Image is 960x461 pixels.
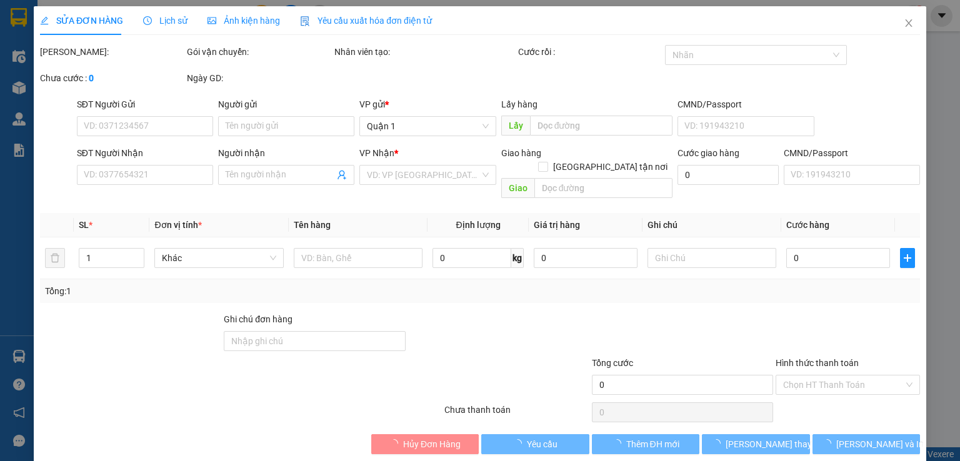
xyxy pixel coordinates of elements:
input: Ghi chú đơn hàng [224,331,405,351]
span: VP Nhận [359,148,394,158]
button: delete [45,248,65,268]
span: loading [612,439,626,448]
span: kg [511,248,524,268]
span: loading [822,439,836,448]
span: Giao hàng [501,148,541,158]
button: [PERSON_NAME] và In [812,434,921,454]
span: Cước hàng [786,220,829,230]
input: VD: Bàn, Ghế [294,248,422,268]
th: Ghi chú [642,213,781,237]
input: Dọc đường [529,116,672,136]
span: Yêu cầu xuất hóa đơn điện tử [300,16,432,26]
span: Khác [162,249,276,267]
input: Dọc đường [534,178,672,198]
div: Tổng: 1 [45,284,371,298]
span: Đơn vị tính [154,220,201,230]
span: plus [901,253,914,263]
span: [PERSON_NAME] và In [836,437,924,451]
div: CMND/Passport [677,97,814,111]
div: CMND/Passport [784,146,920,160]
span: Hủy Đơn Hàng [403,437,461,451]
div: [PERSON_NAME]: [40,45,184,59]
input: Ghi Chú [647,248,776,268]
span: user-add [337,170,347,180]
div: Người nhận [218,146,354,160]
span: Quận 1 [367,117,488,136]
span: [PERSON_NAME] thay đổi [726,437,826,451]
span: SỬA ĐƠN HÀNG [40,16,123,26]
label: Hình thức thanh toán [776,358,859,368]
div: SĐT Người Gửi [77,97,213,111]
span: picture [207,16,216,25]
span: SL [79,220,89,230]
div: Chưa cước : [40,71,184,85]
span: [GEOGRAPHIC_DATA] tận nơi [548,160,672,174]
span: Yêu cầu [527,437,557,451]
button: Hủy Đơn Hàng [371,434,479,454]
span: edit [40,16,49,25]
div: Cước rồi : [518,45,662,59]
button: plus [900,248,915,268]
span: Giá trị hàng [534,220,580,230]
span: close [904,18,914,28]
span: Lịch sử [143,16,187,26]
label: Cước giao hàng [677,148,739,158]
span: Thêm ĐH mới [626,437,679,451]
button: Close [891,6,926,41]
button: [PERSON_NAME] thay đổi [702,434,810,454]
img: icon [300,16,310,26]
span: Giao [501,178,534,198]
span: Ảnh kiện hàng [207,16,280,26]
span: clock-circle [143,16,152,25]
b: 0 [89,73,94,83]
span: loading [389,439,403,448]
span: Tên hàng [294,220,331,230]
div: Chưa thanh toán [443,403,590,425]
input: Cước giao hàng [677,165,779,185]
div: Người gửi [218,97,354,111]
span: Tổng cước [592,358,633,368]
span: loading [712,439,726,448]
span: Lấy [501,116,529,136]
div: Ngày GD: [187,71,331,85]
span: loading [513,439,527,448]
button: Yêu cầu [481,434,589,454]
span: Lấy hàng [501,99,537,109]
div: SĐT Người Nhận [77,146,213,160]
span: Định lượng [456,220,500,230]
div: Nhân viên tạo: [334,45,516,59]
div: Gói vận chuyển: [187,45,331,59]
button: Thêm ĐH mới [592,434,700,454]
label: Ghi chú đơn hàng [224,314,292,324]
div: VP gửi [359,97,496,111]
